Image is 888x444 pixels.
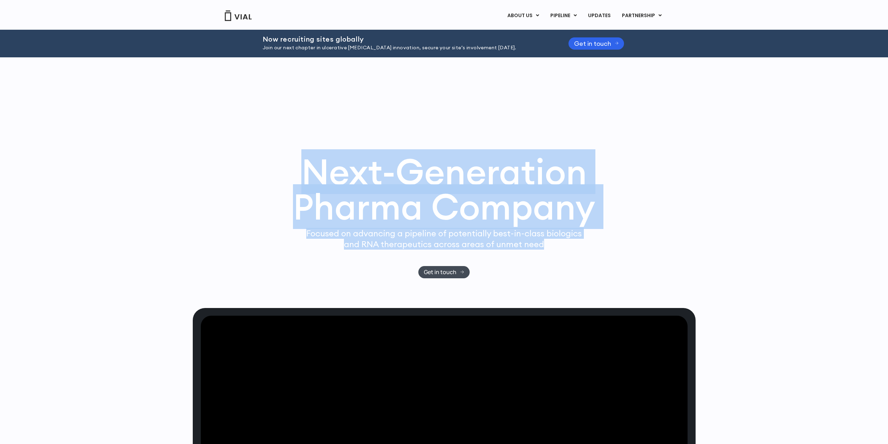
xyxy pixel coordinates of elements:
span: Get in touch [424,270,456,275]
p: Focused on advancing a pipeline of potentially best-in-class biologics and RNA therapeutics acros... [303,228,585,250]
p: Join our next chapter in ulcerative [MEDICAL_DATA] innovation, secure your site’s involvement [DA... [263,44,551,52]
span: Get in touch [574,41,611,46]
a: Get in touch [568,37,624,50]
a: UPDATES [582,10,616,22]
a: PARTNERSHIPMenu Toggle [616,10,667,22]
h1: Next-Generation Pharma Company [293,154,595,225]
h2: Now recruiting sites globally [263,35,551,43]
a: Get in touch [418,266,470,278]
a: ABOUT USMenu Toggle [502,10,544,22]
a: PIPELINEMenu Toggle [545,10,582,22]
img: Vial Logo [224,10,252,21]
